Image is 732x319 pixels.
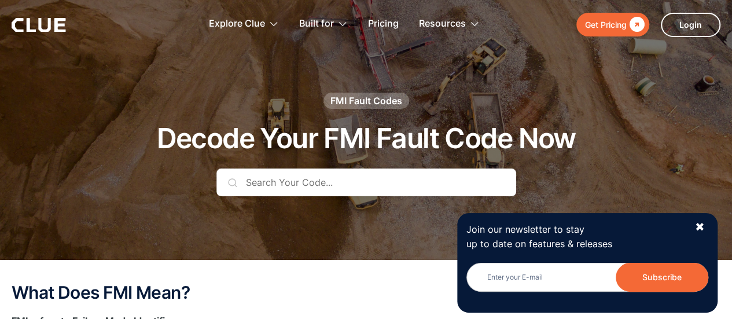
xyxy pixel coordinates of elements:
h1: Decode Your FMI Fault Code Now [156,123,575,154]
div: Built for [299,6,334,42]
div: Resources [419,6,480,42]
input: Search Your Code... [216,168,516,196]
form: Newsletter [466,263,708,303]
h2: What Does FMI Mean? [12,283,720,302]
input: Enter your E-mail [466,263,708,292]
div: Resources [419,6,466,42]
p: Join our newsletter to stay up to date on features & releases [466,222,684,251]
div: ✖ [694,220,704,234]
div: Built for [299,6,348,42]
div: Get Pricing [585,17,627,32]
div:  [627,17,645,32]
a: Login [661,13,720,37]
a: Pricing [368,6,399,42]
div: FMI Fault Codes [330,94,402,107]
div: Explore Clue [209,6,279,42]
input: Subscribe [616,263,708,292]
div: Explore Clue [209,6,265,42]
a: Get Pricing [576,13,649,36]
